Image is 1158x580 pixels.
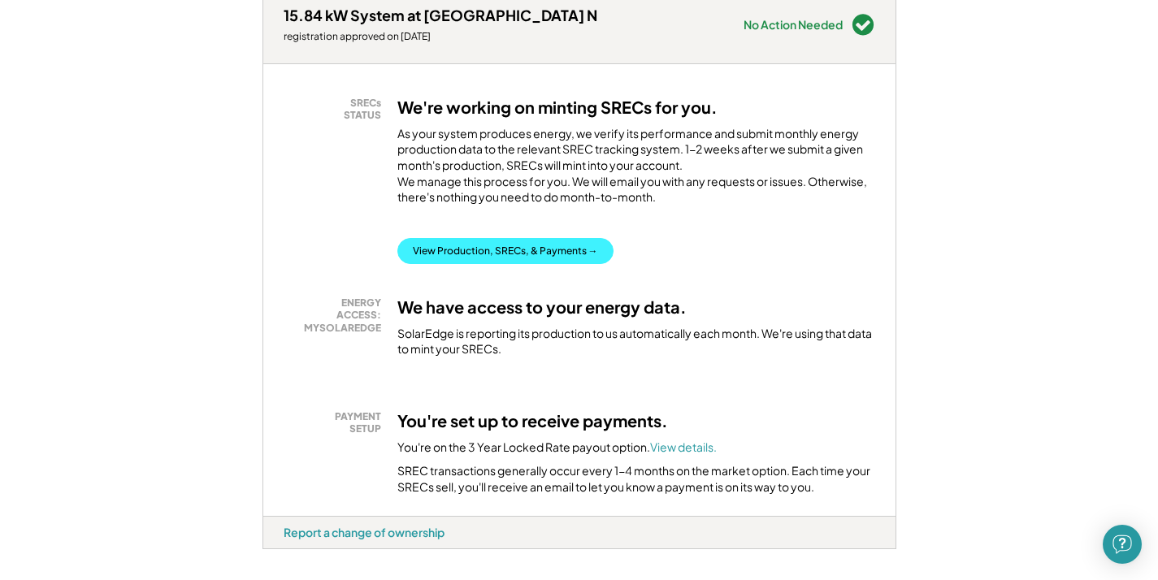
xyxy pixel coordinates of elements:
[397,97,718,118] h3: We're working on minting SRECs for you.
[284,525,445,539] div: Report a change of ownership
[284,30,597,43] div: registration approved on [DATE]
[292,410,381,435] div: PAYMENT SETUP
[292,97,381,122] div: SRECs STATUS
[397,463,875,495] div: SREC transactions generally occur every 1-4 months on the market option. Each time your SRECs sel...
[397,238,614,264] button: View Production, SRECs, & Payments →
[1103,525,1142,564] div: Open Intercom Messenger
[262,549,321,556] div: lwtbkcw9 - VA Distributed
[397,410,668,431] h3: You're set up to receive payments.
[397,439,717,456] div: You're on the 3 Year Locked Rate payout option.
[292,296,381,335] div: ENERGY ACCESS: MYSOLAREDGE
[744,19,843,30] div: No Action Needed
[650,439,717,454] a: View details.
[397,296,687,318] h3: We have access to your energy data.
[284,6,597,24] div: 15.84 kW System at [GEOGRAPHIC_DATA] N
[397,126,875,214] div: As your system produces energy, we verify its performance and submit monthly energy production da...
[397,326,875,357] div: SolarEdge is reporting its production to us automatically each month. We're using that data to mi...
